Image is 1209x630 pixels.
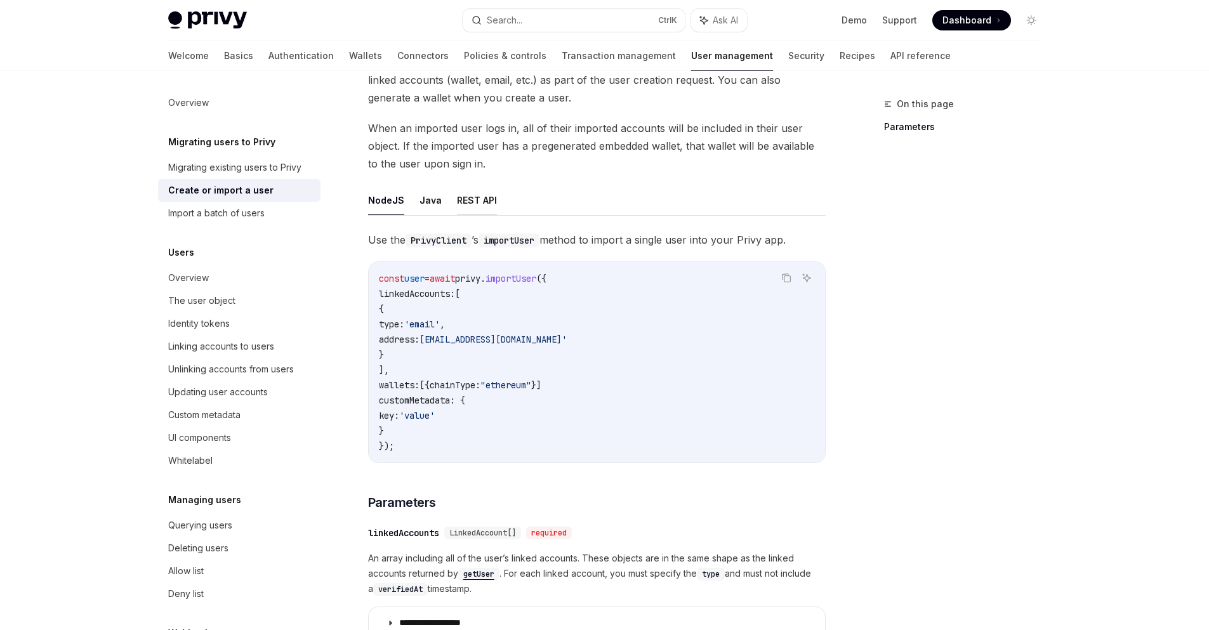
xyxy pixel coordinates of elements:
div: UI components [168,430,231,445]
a: Allow list [158,560,320,582]
div: Whitelabel [168,453,213,468]
div: Querying users [168,518,232,533]
a: Create or import a user [158,179,320,202]
span: [EMAIL_ADDRESS][DOMAIN_NAME]' [420,334,567,345]
div: required [526,527,572,539]
a: Basics [224,41,253,71]
a: Identity tokens [158,312,320,335]
a: Unlinking accounts from users [158,358,320,381]
span: [{ [420,379,430,391]
span: [ [455,288,460,299]
span: : { [450,395,465,406]
button: Java [420,185,442,215]
a: Authentication [268,41,334,71]
div: Deleting users [168,541,228,556]
span: ], [379,364,389,376]
code: getUser [458,568,499,581]
div: Linking accounts to users [168,339,274,354]
a: Overview [158,91,320,114]
a: Support [882,14,917,27]
span: } [379,349,384,360]
span: , [440,318,445,330]
code: type [697,568,725,581]
div: Search... [487,13,522,28]
button: NodeJS [368,185,404,215]
span: On this page [897,96,954,112]
a: Custom metadata [158,404,320,426]
h5: Migrating users to Privy [168,135,275,150]
span: type: [379,318,404,330]
img: light logo [168,11,247,29]
a: Welcome [168,41,209,71]
div: Allow list [168,563,204,579]
a: User management [691,41,773,71]
span: key: [379,410,399,421]
span: const [379,273,404,284]
a: Parameters [884,117,1052,137]
span: customMetadata [379,395,450,406]
span: }); [379,440,394,452]
span: Use the ’s method to import a single user into your Privy app. [368,231,826,249]
div: Updating user accounts [168,384,268,400]
a: Querying users [158,514,320,537]
div: The user object [168,293,235,308]
div: linkedAccounts [368,527,439,539]
a: API reference [890,41,951,71]
span: "ethereum" [480,379,531,391]
span: . [480,273,486,284]
div: Import a batch of users [168,206,265,221]
a: Linking accounts to users [158,335,320,358]
span: An array including all of the user’s linked accounts. These objects are in the same shape as the ... [368,551,826,596]
h5: Users [168,245,194,260]
span: Privy allows you to import a single user into your Privy app. To import a user, pass their linked... [368,53,826,107]
div: Create or import a user [168,183,274,198]
span: ({ [536,273,546,284]
a: Dashboard [932,10,1011,30]
a: Wallets [349,41,382,71]
button: Search...CtrlK [463,9,685,32]
span: } [379,425,384,436]
span: = [425,273,430,284]
button: Ask AI [691,9,747,32]
span: 'value' [399,410,435,421]
span: 'email' [404,318,440,330]
span: }] [531,379,541,391]
span: LinkedAccount[] [449,528,516,538]
button: Ask AI [798,270,815,286]
div: Identity tokens [168,316,230,331]
code: PrivyClient [406,233,472,247]
span: privy [455,273,480,284]
h5: Managing users [168,492,241,508]
a: Import a batch of users [158,202,320,225]
a: Whitelabel [158,449,320,472]
a: Migrating existing users to Privy [158,156,320,179]
span: user [404,273,425,284]
div: Deny list [168,586,204,601]
div: Overview [168,270,209,285]
a: Updating user accounts [158,381,320,404]
span: await [430,273,455,284]
a: getUser [458,568,499,579]
a: Transaction management [562,41,676,71]
a: Demo [842,14,867,27]
button: Copy the contents from the code block [778,270,795,286]
a: The user object [158,289,320,312]
button: Toggle dark mode [1021,10,1041,30]
a: Connectors [397,41,449,71]
button: REST API [457,185,497,215]
a: Deleting users [158,537,320,560]
div: Unlinking accounts from users [168,362,294,377]
span: Parameters [368,494,436,511]
span: wallets: [379,379,420,391]
div: Overview [168,95,209,110]
a: Deny list [158,582,320,605]
span: Dashboard [942,14,991,27]
span: Ctrl K [658,15,677,25]
span: When an imported user logs in, all of their imported accounts will be included in their user obje... [368,119,826,173]
a: Security [788,41,824,71]
span: Ask AI [713,14,738,27]
a: UI components [158,426,320,449]
code: verifiedAt [373,583,428,596]
div: Migrating existing users to Privy [168,160,301,175]
span: address: [379,334,420,345]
